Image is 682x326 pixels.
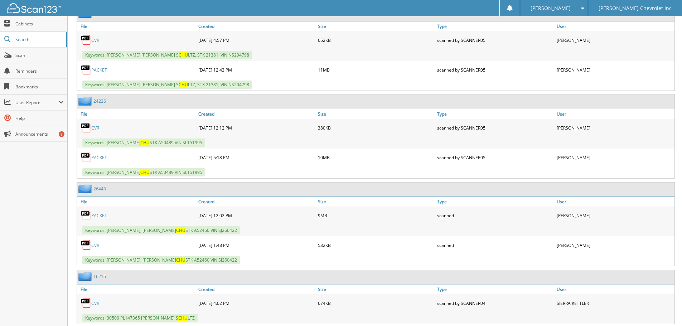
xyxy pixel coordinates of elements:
div: [DATE] 1:48 PM [197,238,316,252]
div: [DATE] 5:18 PM [197,150,316,165]
span: [PERSON_NAME] [531,6,571,10]
a: CVR [91,242,99,248]
div: [PERSON_NAME] [555,208,674,223]
a: Type [435,284,555,294]
div: scanned by SCANNER05 [435,121,555,135]
img: PDF.png [81,35,91,45]
a: Created [197,109,316,119]
div: 532KB [316,238,436,252]
div: [DATE] 4:57 PM [197,33,316,47]
span: Search [15,37,63,43]
a: Created [197,284,316,294]
img: PDF.png [81,64,91,75]
a: Size [316,21,436,31]
a: Created [197,21,316,31]
a: Type [435,109,555,119]
img: folder2.png [78,272,93,281]
a: User [555,197,674,206]
div: 380KB [316,121,436,135]
div: [DATE] 12:43 PM [197,63,316,77]
img: PDF.png [81,298,91,308]
span: [PERSON_NAME] Chevrolet Inc [599,6,672,10]
a: Size [316,197,436,206]
div: scanned by SCANNER05 [435,63,555,77]
span: CHU [179,52,188,58]
div: 9MB [316,208,436,223]
div: 11MB [316,63,436,77]
a: CVR [91,37,99,43]
a: User [555,284,674,294]
a: Created [197,197,316,206]
div: scanned [435,208,555,223]
a: CVR [91,125,99,131]
a: Size [316,284,436,294]
span: User Reports [15,99,59,106]
img: PDF.png [81,152,91,163]
a: File [77,284,197,294]
a: Size [316,109,436,119]
div: [DATE] 4:02 PM [197,296,316,310]
span: Keywords: [PERSON_NAME] [PERSON_NAME] S LTZ, STK 21381, VIN NS204798 [82,51,252,59]
span: Scan [15,52,64,58]
img: PDF.png [81,240,91,250]
span: CHU [178,315,188,321]
div: [PERSON_NAME] [555,121,674,135]
span: CHU [176,257,185,263]
span: Keywords: [PERSON_NAME], [PERSON_NAME] STK A52460 VIN SJ260422 [82,256,240,264]
span: Keywords: [PERSON_NAME] [PERSON_NAME] S LTZ, STK 21381, VIN NS204798 [82,81,252,89]
a: File [77,21,197,31]
iframe: Chat Widget [646,292,682,326]
span: CHU [176,227,185,233]
div: scanned [435,238,555,252]
div: [DATE] 12:02 PM [197,208,316,223]
span: Keywords: [PERSON_NAME] STK A50489 VIN SL151995 [82,138,205,147]
span: Announcements [15,131,64,137]
a: PACKET [91,155,107,161]
a: 24236 [93,98,106,104]
a: CVR [91,300,99,306]
img: scan123-logo-white.svg [7,3,61,13]
span: CHU [140,169,150,175]
span: Keywords: 30500 PL147365 [PERSON_NAME] S LTZ [82,314,198,322]
img: PDF.png [81,122,91,133]
a: File [77,197,197,206]
span: Bookmarks [15,84,64,90]
span: Reminders [15,68,64,74]
a: User [555,21,674,31]
div: scanned by SCANNER05 [435,150,555,165]
a: PACKET [91,67,107,73]
div: 6 [59,131,64,137]
a: PACKET [91,213,107,219]
div: [PERSON_NAME] [555,63,674,77]
span: Keywords: [PERSON_NAME], [PERSON_NAME] STK A52460 VIN SJ260422 [82,226,240,234]
span: Keywords: [PERSON_NAME] STK A50489 VIN SL151995 [82,168,205,176]
span: Cabinets [15,21,64,27]
a: User [555,109,674,119]
a: 16215 [93,273,106,279]
img: folder2.png [78,97,93,106]
div: 652KB [316,33,436,47]
a: 26443 [93,186,106,192]
img: folder2.png [78,184,93,193]
span: CHU [140,140,150,146]
div: [PERSON_NAME] [555,33,674,47]
span: CHU [179,82,188,88]
div: [DATE] 12:12 PM [197,121,316,135]
div: scanned by SCANNER04 [435,296,555,310]
img: PDF.png [81,210,91,221]
span: Help [15,115,64,121]
div: [PERSON_NAME] [555,238,674,252]
div: SIERRA KETTLER [555,296,674,310]
div: 674KB [316,296,436,310]
a: Type [435,197,555,206]
a: File [77,109,197,119]
a: Type [435,21,555,31]
div: 10MB [316,150,436,165]
div: [PERSON_NAME] [555,150,674,165]
div: scanned by SCANNER05 [435,33,555,47]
